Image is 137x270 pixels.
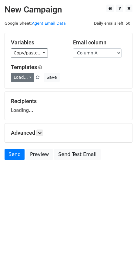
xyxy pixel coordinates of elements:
a: Send [5,149,25,160]
h5: Variables [11,39,64,46]
h5: Recipients [11,98,126,105]
a: Send Test Email [54,149,100,160]
h5: Advanced [11,130,126,136]
h2: New Campaign [5,5,132,15]
button: Save [44,73,59,82]
span: Daily emails left: 50 [92,20,132,27]
a: Agent Email Data [32,21,66,26]
a: Templates [11,64,37,70]
a: Copy/paste... [11,48,48,58]
a: Daily emails left: 50 [92,21,132,26]
h5: Email column [73,39,126,46]
a: Load... [11,73,34,82]
small: Google Sheet: [5,21,66,26]
iframe: Chat Widget [107,241,137,270]
a: Preview [26,149,53,160]
div: Loading... [11,98,126,114]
